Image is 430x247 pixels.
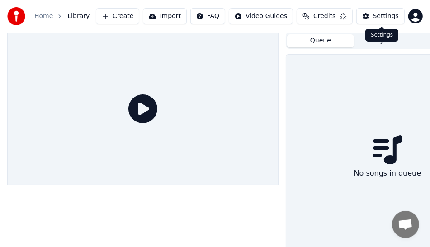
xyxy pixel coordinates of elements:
div: No songs in queue [350,164,425,182]
button: Credits [297,8,352,24]
button: Jobs [354,34,421,47]
div: Settings [365,29,398,42]
button: FAQ [190,8,225,24]
a: 开放式聊天 [392,211,419,238]
span: Library [67,12,90,21]
button: Create [96,8,140,24]
img: youka [7,7,25,25]
div: Settings [373,12,399,21]
button: Queue [287,34,354,47]
a: Home [34,12,53,21]
button: Settings [356,8,405,24]
nav: breadcrumb [34,12,90,21]
span: Credits [313,12,335,21]
button: Import [143,8,186,24]
button: Video Guides [229,8,293,24]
